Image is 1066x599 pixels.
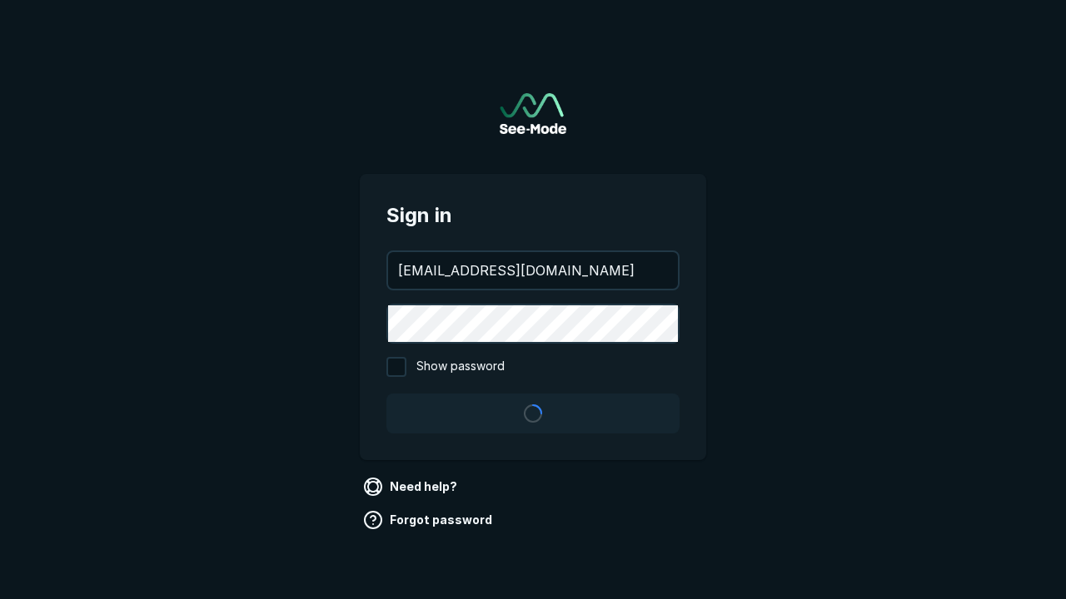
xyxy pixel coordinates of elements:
img: See-Mode Logo [500,93,566,134]
a: Go to sign in [500,93,566,134]
span: Show password [416,357,505,377]
a: Forgot password [360,507,499,533]
a: Need help? [360,473,464,500]
input: your@email.com [388,252,678,289]
span: Sign in [386,200,680,230]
